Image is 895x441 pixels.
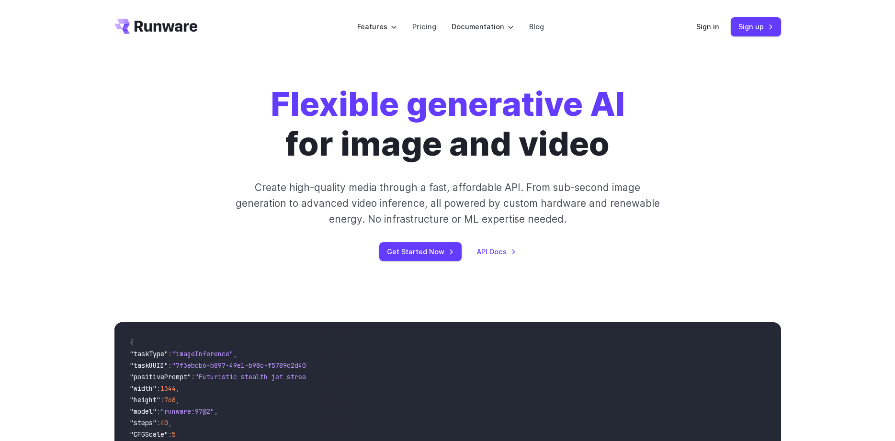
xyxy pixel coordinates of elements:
[172,361,317,370] span: "7f3ebcb6-b897-49e1-b98c-f5789d2d40d7"
[696,21,719,32] a: Sign in
[114,19,198,34] a: Go to /
[529,21,544,32] a: Blog
[379,242,462,261] a: Get Started Now
[160,384,176,393] span: 1344
[195,373,544,381] span: "Futuristic stealth jet streaking through a neon-lit cityscape with glowing purple exhaust"
[191,373,195,381] span: :
[130,350,168,358] span: "taskType"
[130,396,160,404] span: "height"
[160,407,214,416] span: "runware:97@2"
[176,396,180,404] span: ,
[271,84,625,124] strong: Flexible generative AI
[130,361,168,370] span: "taskUUID"
[271,84,625,164] h1: for image and video
[130,407,157,416] span: "model"
[164,396,176,404] span: 768
[233,350,237,358] span: ,
[412,21,436,32] a: Pricing
[157,407,160,416] span: :
[452,21,514,32] label: Documentation
[130,384,157,393] span: "width"
[157,418,160,427] span: :
[130,418,157,427] span: "steps"
[172,430,176,439] span: 5
[477,246,516,257] a: API Docs
[176,384,180,393] span: ,
[214,407,218,416] span: ,
[731,17,781,36] a: Sign up
[357,21,397,32] label: Features
[168,361,172,370] span: :
[160,418,168,427] span: 40
[168,430,172,439] span: :
[168,350,172,358] span: :
[130,430,168,439] span: "CFGScale"
[160,396,164,404] span: :
[234,180,661,227] p: Create high-quality media through a fast, affordable API. From sub-second image generation to adv...
[130,373,191,381] span: "positivePrompt"
[157,384,160,393] span: :
[130,338,134,347] span: {
[172,350,233,358] span: "imageInference"
[168,418,172,427] span: ,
